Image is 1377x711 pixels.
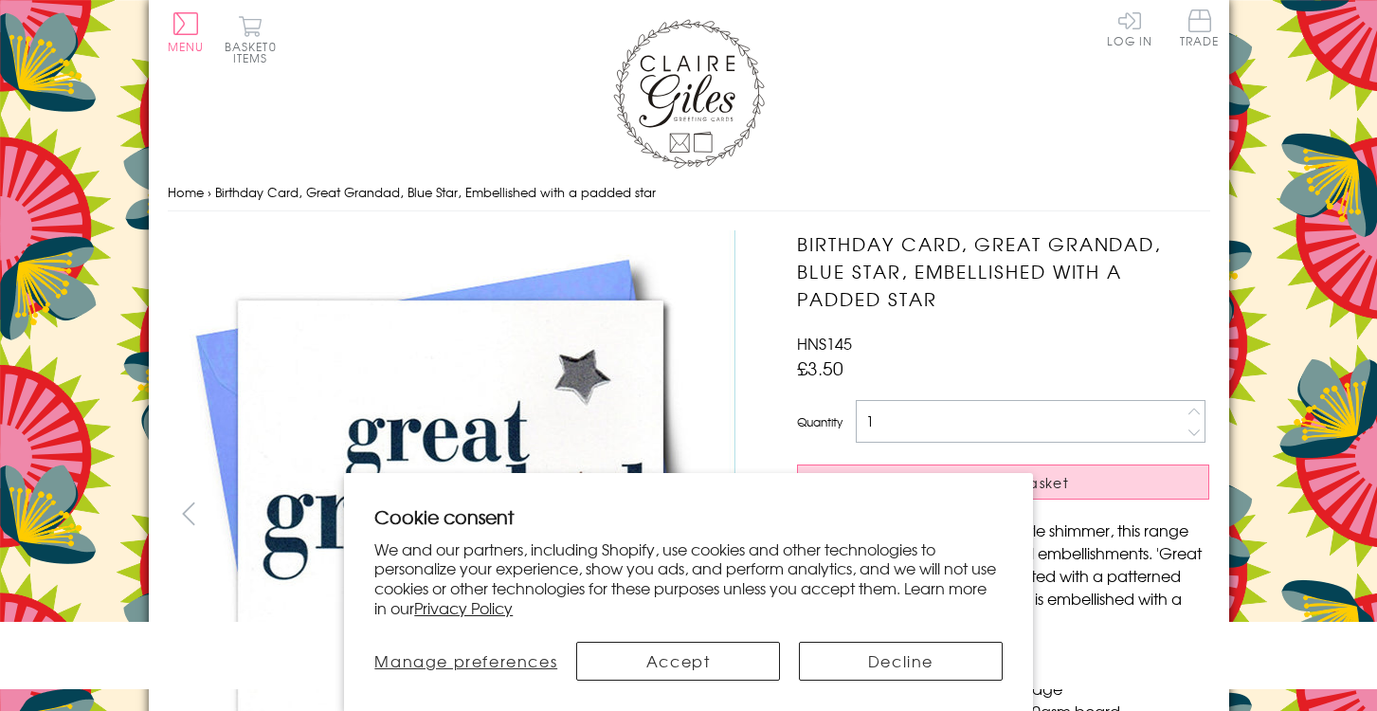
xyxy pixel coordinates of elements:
h1: Birthday Card, Great Grandad, Blue Star, Embellished with a padded star [797,230,1209,312]
a: Home [168,183,204,201]
button: Manage preferences [374,642,557,681]
button: Basket0 items [225,15,277,64]
span: Birthday Card, Great Grandad, Blue Star, Embellished with a padded star [215,183,656,201]
a: Privacy Policy [414,596,513,619]
span: Menu [168,38,205,55]
h2: Cookie consent [374,503,1003,530]
span: £3.50 [797,355,843,381]
button: Accept [576,642,780,681]
a: Log In [1107,9,1152,46]
label: Quantity [797,413,843,430]
button: Decline [799,642,1003,681]
span: 0 items [233,38,277,66]
nav: breadcrumbs [168,173,1210,212]
img: Claire Giles Greetings Cards [613,19,765,169]
button: Menu [168,12,205,52]
span: › [208,183,211,201]
span: Manage preferences [374,649,557,672]
span: HNS145 [797,332,852,355]
p: We and our partners, including Shopify, use cookies and other technologies to personalize your ex... [374,539,1003,618]
button: Add to Basket [797,465,1209,500]
a: Trade [1180,9,1220,50]
button: prev [168,492,210,535]
span: Trade [1180,9,1220,46]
